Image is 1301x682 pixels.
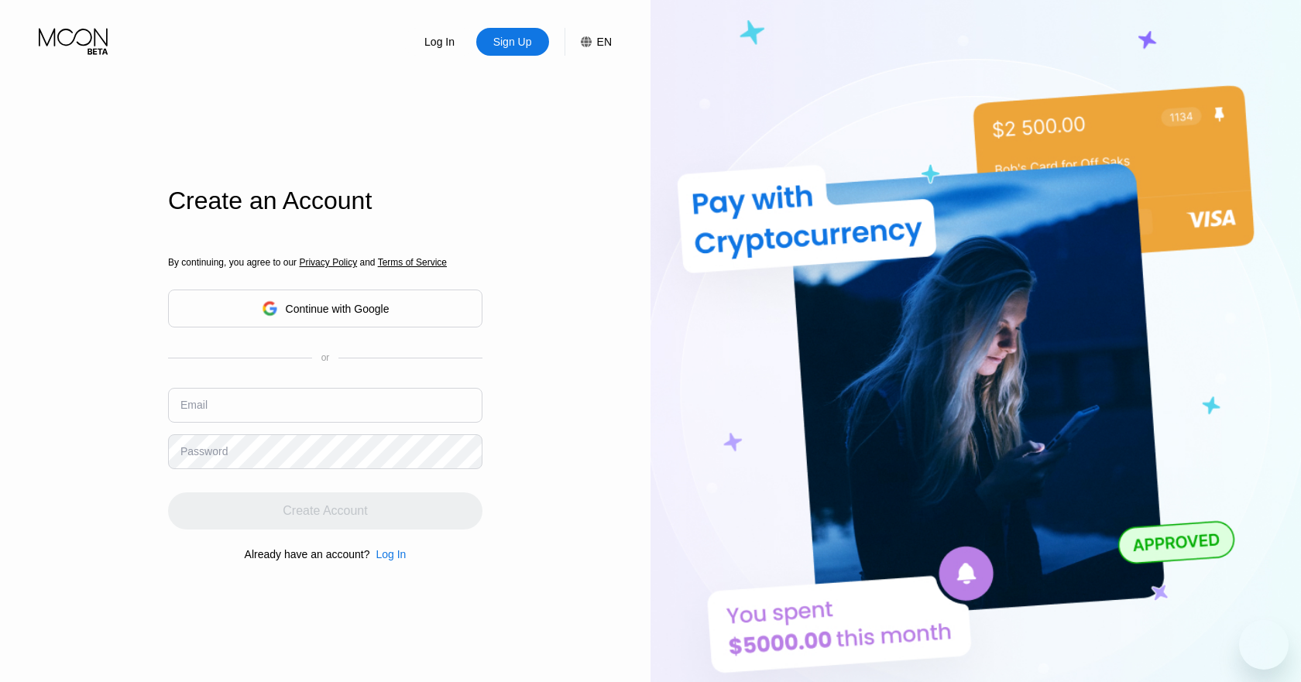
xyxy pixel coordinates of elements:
[403,28,476,56] div: Log In
[168,187,482,215] div: Create an Account
[180,399,208,411] div: Email
[321,352,330,363] div: or
[299,257,357,268] span: Privacy Policy
[423,34,456,50] div: Log In
[357,257,378,268] span: and
[369,548,406,560] div: Log In
[1239,620,1289,670] iframe: Knop om het berichtenvenster te openen
[286,303,390,315] div: Continue with Google
[597,36,612,48] div: EN
[476,28,549,56] div: Sign Up
[376,548,406,560] div: Log In
[180,445,228,458] div: Password
[565,28,612,56] div: EN
[168,290,482,327] div: Continue with Google
[168,257,482,268] div: By continuing, you agree to our
[492,34,534,50] div: Sign Up
[245,548,370,560] div: Already have an account?
[378,257,447,268] span: Terms of Service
